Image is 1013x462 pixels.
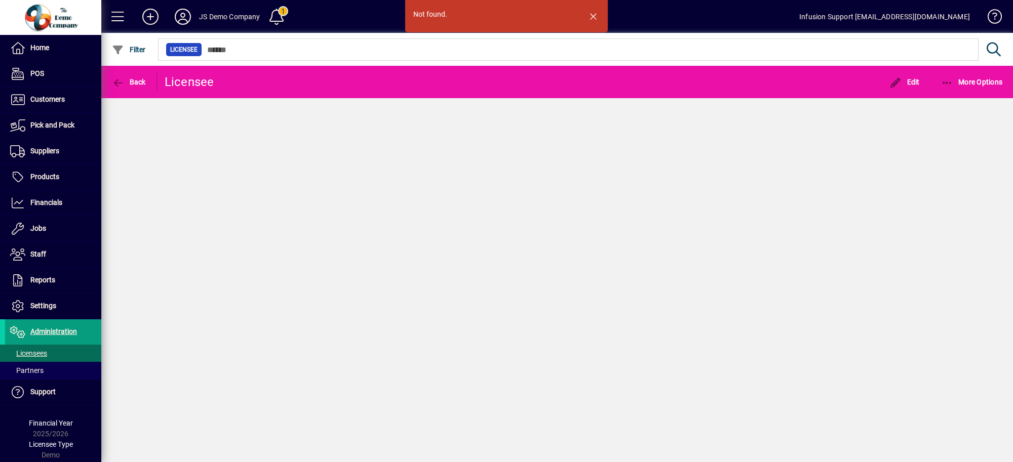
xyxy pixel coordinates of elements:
button: Edit [887,73,922,91]
span: Edit [889,78,920,86]
span: Reports [30,276,55,284]
a: Suppliers [5,139,101,164]
a: Support [5,380,101,405]
a: Financials [5,190,101,216]
span: Licensees [10,349,47,357]
span: Products [30,173,59,181]
span: Settings [30,302,56,310]
span: Partners [10,366,44,374]
span: Staff [30,250,46,258]
button: Add [134,8,167,26]
a: Settings [5,293,101,319]
button: Back [109,73,148,91]
a: Staff [5,242,101,267]
a: Reports [5,268,101,293]
span: Licensee Type [29,440,73,448]
span: Back [112,78,146,86]
a: Customers [5,87,101,112]
app-page-header-button: Back [101,73,157,91]
button: Filter [109,40,148,59]
div: Infusion Support [EMAIL_ADDRESS][DOMAIN_NAME] [799,9,970,25]
span: Home [30,44,49,52]
span: Suppliers [30,147,59,155]
span: Customers [30,95,65,103]
a: Licensees [5,345,101,362]
span: Support [30,388,56,396]
span: POS [30,69,44,77]
span: Financial Year [29,419,73,427]
a: Products [5,164,101,190]
a: Pick and Pack [5,113,101,138]
div: Licensee [165,74,214,90]
a: POS [5,61,101,87]
a: Partners [5,362,101,379]
span: Filter [112,46,146,54]
span: Jobs [30,224,46,232]
span: More Options [941,78,1003,86]
span: Financials [30,198,62,206]
a: Knowledge Base [980,2,1000,35]
span: Administration [30,327,77,335]
a: Home [5,35,101,61]
a: Jobs [5,216,101,241]
div: JS Demo Company [199,9,260,25]
button: More Options [939,73,1005,91]
button: Profile [167,8,199,26]
span: Pick and Pack [30,121,74,129]
span: Licensee [170,45,198,55]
